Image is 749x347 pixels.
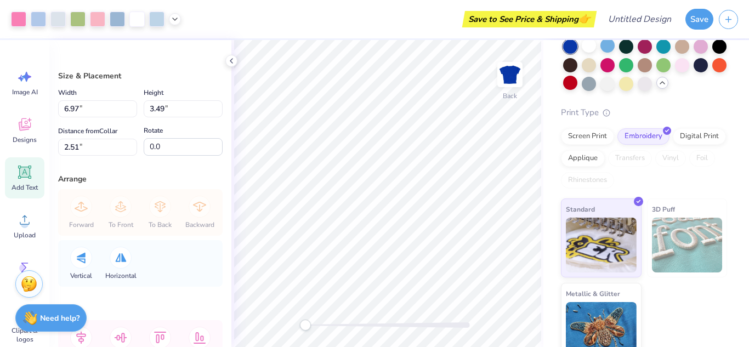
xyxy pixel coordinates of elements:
label: Width [58,86,77,99]
span: Horizontal [105,271,137,280]
div: Save to See Price & Shipping [465,11,594,27]
span: 👉 [578,12,591,25]
label: Distance from Collar [58,124,117,138]
span: 3D Puff [652,203,675,215]
div: Align [58,304,223,316]
div: Size & Placement [58,70,223,82]
img: 3D Puff [652,218,723,272]
span: Designs [13,135,37,144]
span: Image AI [12,88,38,96]
div: Digital Print [673,128,726,145]
div: Transfers [608,150,652,167]
div: Applique [561,150,605,167]
strong: Need help? [40,313,80,323]
label: Rotate [144,124,163,137]
label: Height [144,86,163,99]
div: Arrange [58,173,223,185]
span: Add Text [12,183,38,192]
div: Print Type [561,106,727,119]
div: Back [503,91,517,101]
span: Vertical [70,271,92,280]
span: Standard [566,203,595,215]
div: Vinyl [655,150,686,167]
span: Metallic & Glitter [566,288,620,299]
img: Back [499,64,521,86]
div: Foil [689,150,715,167]
div: Rhinestones [561,172,614,189]
div: Accessibility label [300,320,311,331]
div: Screen Print [561,128,614,145]
span: Clipart & logos [7,326,43,344]
span: Upload [14,231,36,240]
input: Untitled Design [599,8,680,30]
button: Save [685,9,713,30]
img: Standard [566,218,637,272]
div: Embroidery [617,128,669,145]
